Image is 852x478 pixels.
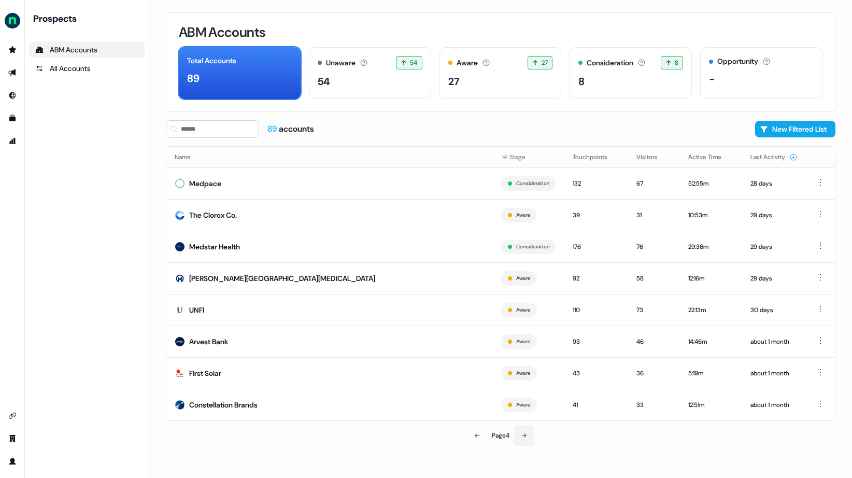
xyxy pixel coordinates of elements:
[516,179,549,188] button: Consideration
[189,305,204,315] div: UNFI
[636,305,672,315] div: 73
[267,123,279,134] span: 89
[448,74,460,89] div: 27
[688,273,734,284] div: 12:16m
[573,178,620,189] div: 132
[457,58,478,68] div: Aware
[750,368,798,378] div: about 1 month
[573,305,620,315] div: 110
[688,242,734,252] div: 29:36m
[573,368,620,378] div: 43
[4,87,21,104] a: Go to Inbound
[516,305,530,315] button: Aware
[4,41,21,58] a: Go to prospects
[179,25,265,39] h3: ABM Accounts
[501,152,556,162] div: Stage
[516,274,530,283] button: Aware
[189,210,237,220] div: The Clorox Co.
[688,400,734,410] div: 12:51m
[750,242,798,252] div: 29 days
[326,58,356,68] div: Unaware
[4,64,21,81] a: Go to outbound experience
[750,400,798,410] div: about 1 month
[636,336,672,347] div: 46
[4,430,21,447] a: Go to team
[318,74,330,89] div: 54
[516,210,530,220] button: Aware
[573,273,620,284] div: 92
[410,58,418,68] span: 54
[675,58,678,68] span: 8
[4,110,21,126] a: Go to templates
[516,242,549,251] button: Consideration
[267,123,314,135] div: accounts
[636,273,672,284] div: 58
[187,71,200,86] div: 89
[189,400,258,410] div: Constellation Brands
[33,12,145,25] div: Prospects
[4,133,21,149] a: Go to attribution
[688,336,734,347] div: 14:46m
[750,273,798,284] div: 29 days
[709,71,715,87] div: -
[35,45,138,55] div: ABM Accounts
[516,337,530,346] button: Aware
[187,55,236,66] div: Total Accounts
[573,242,620,252] div: 176
[189,178,221,189] div: Medpace
[35,63,138,74] div: All Accounts
[29,41,145,58] a: ABM Accounts
[750,336,798,347] div: about 1 month
[573,400,620,410] div: 41
[636,400,672,410] div: 33
[516,400,530,410] button: Aware
[573,210,620,220] div: 39
[4,407,21,424] a: Go to integrations
[587,58,633,68] div: Consideration
[636,178,672,189] div: 67
[4,453,21,470] a: Go to profile
[516,369,530,378] button: Aware
[189,368,221,378] div: First Solar
[492,430,509,441] div: Page 4
[636,210,672,220] div: 31
[166,147,493,167] th: Name
[688,368,734,378] div: 5:19m
[750,305,798,315] div: 30 days
[688,148,734,166] button: Active Time
[189,273,375,284] div: [PERSON_NAME][GEOGRAPHIC_DATA][MEDICAL_DATA]
[636,242,672,252] div: 76
[755,121,835,137] button: New Filtered List
[750,210,798,220] div: 29 days
[636,368,672,378] div: 36
[688,210,734,220] div: 10:53m
[189,336,228,347] div: Arvest Bank
[717,56,758,67] div: Opportunity
[750,148,798,166] button: Last Activity
[636,148,670,166] button: Visitors
[573,336,620,347] div: 93
[688,305,734,315] div: 22:13m
[750,178,798,189] div: 28 days
[542,58,548,68] span: 27
[578,74,585,89] div: 8
[688,178,734,189] div: 52:55m
[573,148,620,166] button: Touchpoints
[29,60,145,77] a: All accounts
[189,242,240,252] div: Medstar Health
